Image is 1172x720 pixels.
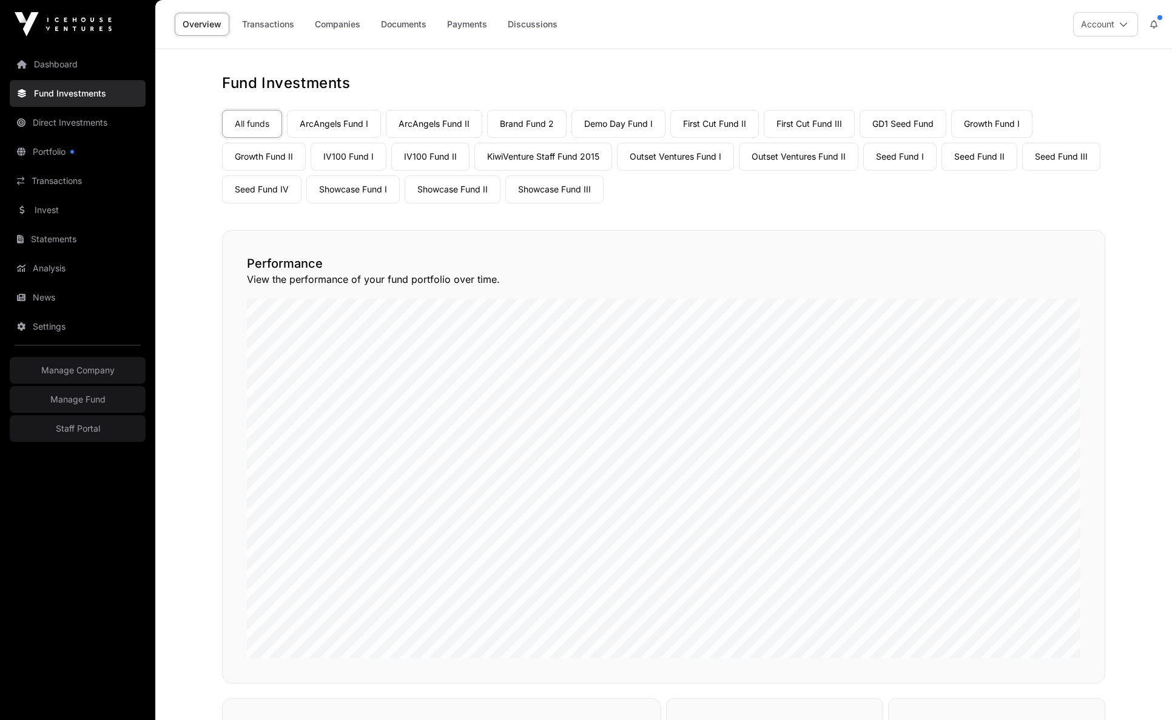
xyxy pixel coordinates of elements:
[764,110,855,138] a: First Cut Fund III
[474,143,612,171] a: KiwiVenture Staff Fund 2015
[373,13,434,36] a: Documents
[10,168,146,194] a: Transactions
[439,13,495,36] a: Payments
[10,415,146,442] a: Staff Portal
[739,143,858,171] a: Outset Ventures Fund II
[1073,12,1138,36] button: Account
[10,255,146,282] a: Analysis
[405,175,500,203] a: Showcase Fund II
[1111,662,1172,720] iframe: Chat Widget
[860,110,946,138] a: GD1 Seed Fund
[234,13,302,36] a: Transactions
[306,175,400,203] a: Showcase Fund I
[247,255,1080,272] h2: Performance
[487,110,567,138] a: Brand Fund 2
[505,175,604,203] a: Showcase Fund III
[10,109,146,136] a: Direct Investments
[175,13,229,36] a: Overview
[287,110,381,138] a: ArcAngels Fund I
[670,110,759,138] a: First Cut Fund II
[10,357,146,384] a: Manage Company
[311,143,386,171] a: IV100 Fund I
[10,386,146,413] a: Manage Fund
[307,13,368,36] a: Companies
[10,313,146,340] a: Settings
[247,272,1080,287] p: View the performance of your fund portfolio over time.
[10,51,146,78] a: Dashboard
[222,110,282,138] a: All funds
[10,138,146,165] a: Portfolio
[222,143,306,171] a: Growth Fund II
[391,143,470,171] a: IV100 Fund II
[10,284,146,311] a: News
[863,143,937,171] a: Seed Fund I
[222,175,301,203] a: Seed Fund IV
[15,12,112,36] img: Icehouse Ventures Logo
[222,73,1105,93] h1: Fund Investments
[10,226,146,253] a: Statements
[10,197,146,223] a: Invest
[941,143,1017,171] a: Seed Fund II
[951,110,1032,138] a: Growth Fund I
[10,80,146,107] a: Fund Investments
[386,110,482,138] a: ArcAngels Fund II
[500,13,565,36] a: Discussions
[1022,143,1100,171] a: Seed Fund III
[571,110,665,138] a: Demo Day Fund I
[617,143,734,171] a: Outset Ventures Fund I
